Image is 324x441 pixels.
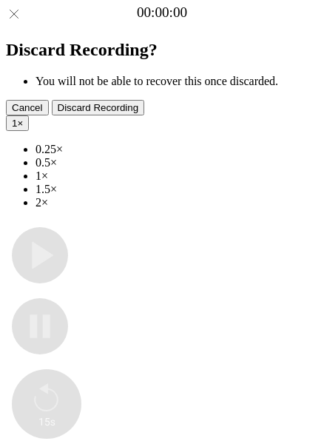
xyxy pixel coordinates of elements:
span: 1 [12,118,17,129]
button: 1× [6,115,29,131]
li: 2× [36,196,318,209]
li: 1× [36,169,318,183]
h2: Discard Recording? [6,40,318,60]
button: Discard Recording [52,100,145,115]
li: 0.25× [36,143,318,156]
li: 0.5× [36,156,318,169]
button: Cancel [6,100,49,115]
li: 1.5× [36,183,318,196]
a: 00:00:00 [137,4,187,21]
li: You will not be able to recover this once discarded. [36,75,318,88]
